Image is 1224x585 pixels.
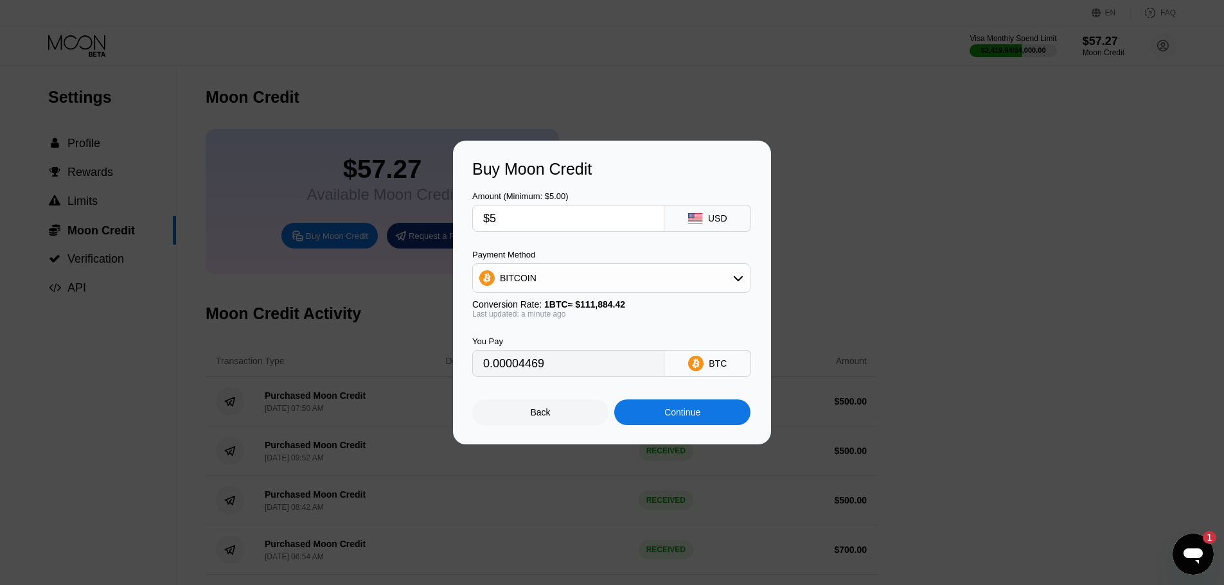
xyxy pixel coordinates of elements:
[531,407,551,417] div: Back
[472,250,750,259] div: Payment Method
[472,336,664,346] div: You Pay
[483,205,653,231] input: $0.00
[708,213,727,223] div: USD
[1191,531,1216,544] iframe: Number of unread messages
[709,358,727,369] div: BTC
[472,191,664,201] div: Amount (Minimum: $5.00)
[472,399,608,425] div: Back
[500,273,537,283] div: BITCOIN
[1173,534,1214,575] iframe: Button to launch messaging window, 1 unread message
[544,299,625,310] span: 1 BTC ≈ $111,884.42
[614,399,750,425] div: Continue
[472,299,750,310] div: Conversion Rate:
[664,407,700,417] div: Continue
[472,160,752,179] div: Buy Moon Credit
[472,310,750,319] div: Last updated: a minute ago
[473,265,750,291] div: BITCOIN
